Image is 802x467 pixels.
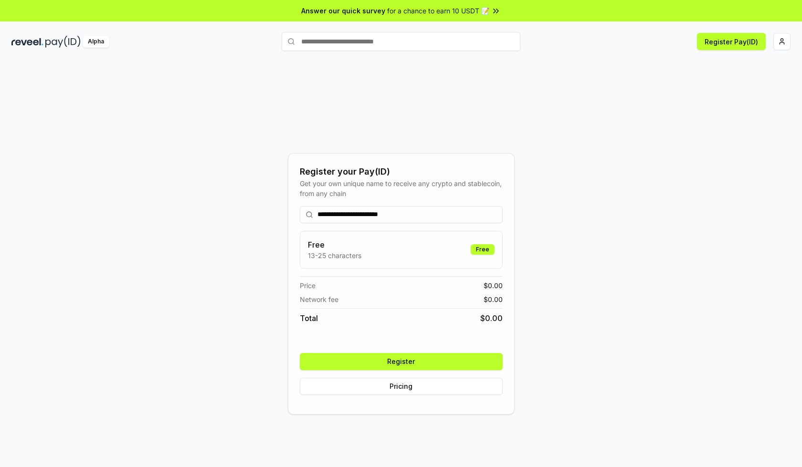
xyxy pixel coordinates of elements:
h3: Free [308,239,361,250]
div: Get your own unique name to receive any crypto and stablecoin, from any chain [300,178,503,198]
span: Network fee [300,294,338,304]
div: Alpha [83,36,109,48]
p: 13-25 characters [308,250,361,260]
span: Answer our quick survey [301,6,385,16]
span: $ 0.00 [484,294,503,304]
span: for a chance to earn 10 USDT 📝 [387,6,489,16]
span: $ 0.00 [480,312,503,324]
button: Register Pay(ID) [697,33,766,50]
span: $ 0.00 [484,280,503,291]
button: Pricing [300,378,503,395]
img: reveel_dark [11,36,43,48]
img: pay_id [45,36,81,48]
span: Price [300,280,316,291]
div: Free [471,244,495,255]
div: Register your Pay(ID) [300,165,503,178]
span: Total [300,312,318,324]
button: Register [300,353,503,370]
